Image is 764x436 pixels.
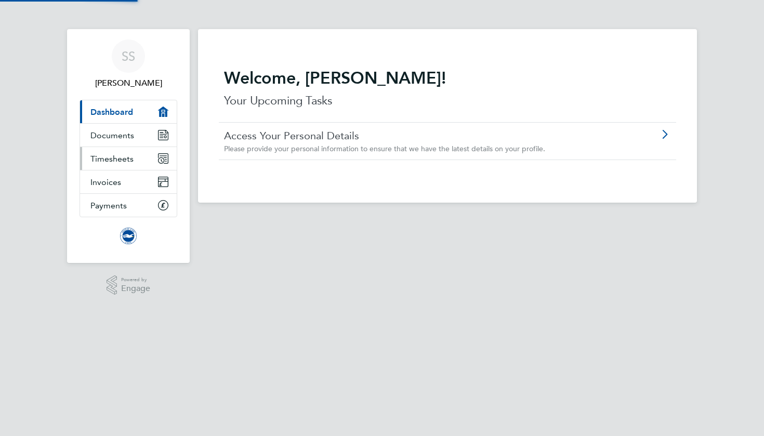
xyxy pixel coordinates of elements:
span: Please provide your personal information to ensure that we have the latest details on your profile. [224,144,545,153]
span: Invoices [90,177,121,187]
a: Powered byEngage [107,275,151,295]
span: Engage [121,284,150,293]
span: Timesheets [90,154,134,164]
span: Powered by [121,275,150,284]
span: Payments [90,201,127,210]
a: Documents [80,124,177,147]
nav: Main navigation [67,29,190,263]
p: Your Upcoming Tasks [224,93,671,109]
a: Invoices [80,170,177,193]
img: brightonandhovealbion-logo-retina.png [120,228,137,244]
span: Samuel Slydel [80,77,177,89]
a: Go to home page [80,228,177,244]
span: SS [122,49,135,63]
a: Payments [80,194,177,217]
span: Documents [90,130,134,140]
a: Access Your Personal Details [224,129,612,142]
h2: Welcome, [PERSON_NAME]! [224,68,671,88]
a: SS[PERSON_NAME] [80,39,177,89]
span: Dashboard [90,107,133,117]
a: Timesheets [80,147,177,170]
a: Dashboard [80,100,177,123]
